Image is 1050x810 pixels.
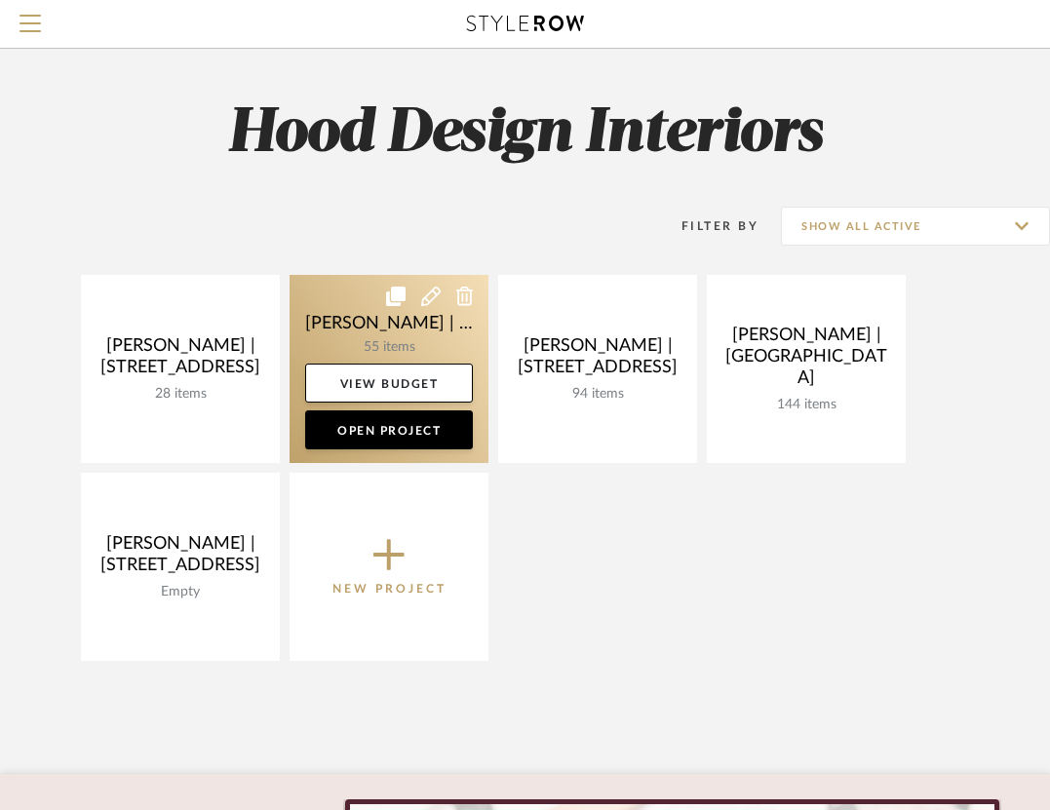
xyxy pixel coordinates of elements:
[514,386,681,403] div: 94 items
[305,364,473,403] a: View Budget
[722,397,890,413] div: 144 items
[97,335,264,386] div: [PERSON_NAME] | [STREET_ADDRESS]
[97,533,264,584] div: [PERSON_NAME] | [STREET_ADDRESS]
[656,216,758,236] div: Filter By
[332,579,447,598] p: New Project
[514,335,681,386] div: [PERSON_NAME] | [STREET_ADDRESS]
[290,473,488,661] button: New Project
[722,325,890,397] div: [PERSON_NAME] | [GEOGRAPHIC_DATA]
[97,386,264,403] div: 28 items
[97,584,264,600] div: Empty
[305,410,473,449] a: Open Project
